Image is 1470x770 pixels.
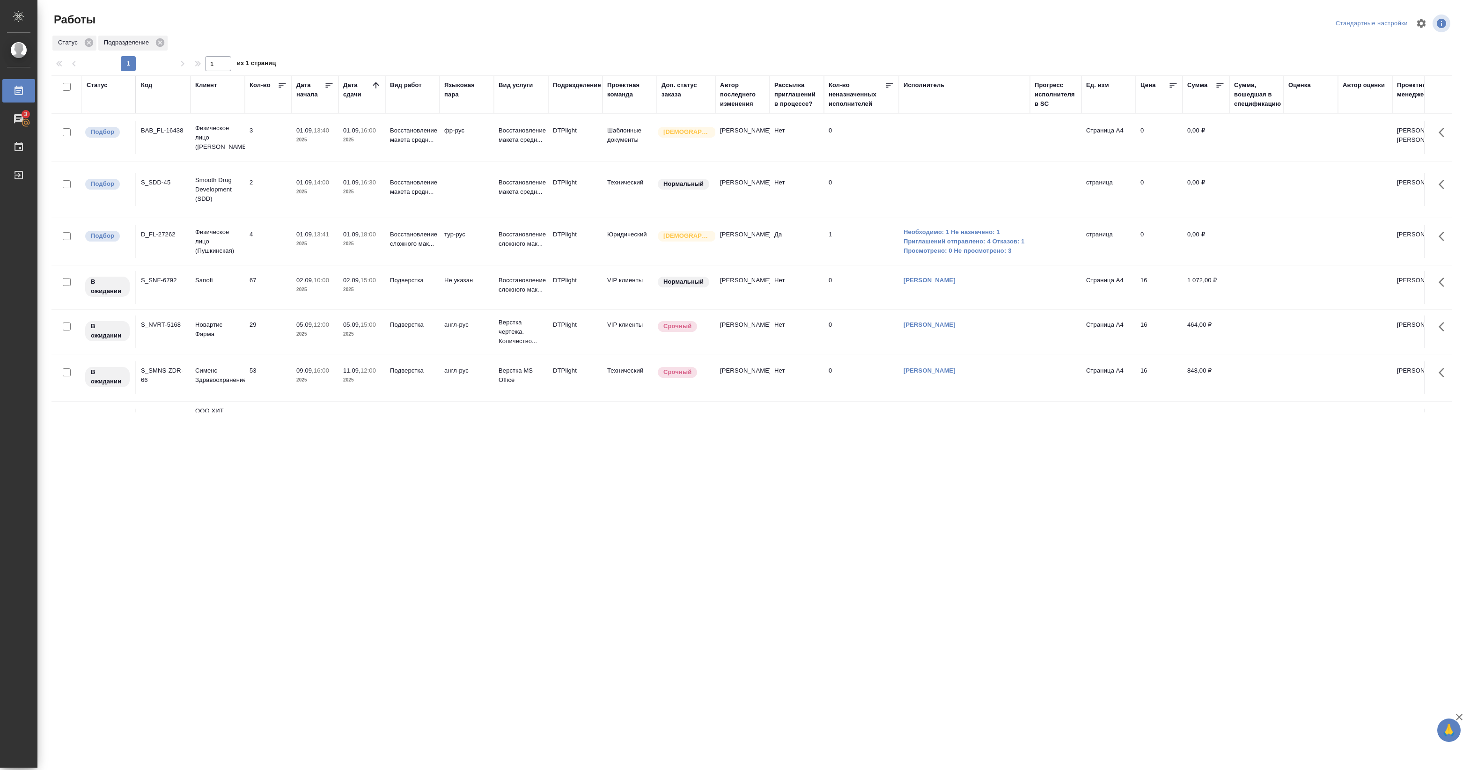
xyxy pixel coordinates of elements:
[603,271,657,304] td: VIP клиенты
[245,271,292,304] td: 67
[548,173,603,206] td: DTPlight
[1392,173,1447,206] td: [PERSON_NAME]
[343,367,360,374] p: 11.09,
[91,231,114,241] p: Подбор
[720,81,765,109] div: Автор последнего изменения
[499,81,533,90] div: Вид услуги
[1392,409,1447,441] td: [PERSON_NAME]
[296,330,334,339] p: 2025
[141,81,152,90] div: Код
[18,110,33,119] span: 3
[1136,173,1183,206] td: 0
[2,107,35,131] a: 3
[603,225,657,258] td: Юридический
[774,81,819,109] div: Рассылка приглашений в процессе?
[141,178,186,187] div: S_SDD-45
[904,321,955,328] a: [PERSON_NAME]
[91,127,114,137] p: Подбор
[360,127,376,134] p: 16:00
[141,230,186,239] div: D_FL-27262
[314,321,329,328] p: 12:00
[360,277,376,284] p: 15:00
[296,179,314,186] p: 01.09,
[663,322,691,331] p: Срочный
[195,176,240,204] p: Smooth Drug Development (SDD)
[1397,126,1442,145] p: [PERSON_NAME], [PERSON_NAME]
[1288,81,1311,90] div: Оценка
[314,277,329,284] p: 10:00
[84,320,131,342] div: Исполнитель назначен, приступать к работе пока рано
[499,230,544,249] p: Восстановление сложного мак...
[296,285,334,294] p: 2025
[343,179,360,186] p: 01.09,
[770,121,824,154] td: Нет
[1183,271,1229,304] td: 1 072,00 ₽
[1437,719,1461,742] button: 🙏
[1183,409,1229,441] td: 5 568,00 ₽
[343,321,360,328] p: 05.09,
[715,361,770,394] td: [PERSON_NAME]
[715,225,770,258] td: [PERSON_NAME]
[390,366,435,375] p: Подверстка
[1392,271,1447,304] td: [PERSON_NAME]
[195,406,240,444] p: ООО ХИТ МОТОРЗ РУС (ИНН 9723160500)
[84,126,131,139] div: Можно подбирать исполнителей
[296,321,314,328] p: 05.09,
[314,231,329,238] p: 13:41
[1136,409,1183,441] td: 16
[343,375,381,385] p: 2025
[661,81,711,99] div: Доп. статус заказа
[390,126,435,145] p: Восстановление макета средн...
[1433,173,1455,196] button: Здесь прячутся важные кнопки
[1433,409,1455,431] button: Здесь прячутся важные кнопки
[1136,271,1183,304] td: 16
[141,126,186,135] div: BAB_FL-16438
[58,38,81,47] p: Статус
[829,81,885,109] div: Кол-во неназначенных исполнителей
[87,81,108,90] div: Статус
[1392,225,1447,258] td: [PERSON_NAME]
[548,121,603,154] td: DTPlight
[51,12,96,27] span: Работы
[1392,361,1447,394] td: [PERSON_NAME]
[1433,361,1455,384] button: Здесь прячутся важные кнопки
[715,173,770,206] td: [PERSON_NAME]
[1136,361,1183,394] td: 16
[343,187,381,197] p: 2025
[603,409,657,441] td: Технический
[296,375,334,385] p: 2025
[360,367,376,374] p: 12:00
[195,81,217,90] div: Клиент
[499,276,544,294] p: Восстановление сложного мак...
[1140,81,1156,90] div: Цена
[343,81,371,99] div: Дата сдачи
[440,361,494,394] td: англ-рус
[440,315,494,348] td: англ-рус
[314,127,329,134] p: 13:40
[141,366,186,385] div: S_SMNS-ZDR-66
[499,318,544,346] p: Верстка чертежа. Количество...
[245,225,292,258] td: 4
[360,321,376,328] p: 15:00
[91,367,124,386] p: В ожидании
[770,225,824,258] td: Да
[141,320,186,330] div: S_NVRT-5168
[1183,225,1229,258] td: 0,00 ₽
[440,409,494,441] td: рус-исп
[237,58,276,71] span: из 1 страниц
[715,271,770,304] td: [PERSON_NAME]
[603,121,657,154] td: Шаблонные документы
[195,320,240,339] p: Новартис Фарма
[195,124,240,152] p: Физическое лицо ([PERSON_NAME])
[1136,315,1183,348] td: 16
[904,81,945,90] div: Исполнитель
[770,173,824,206] td: Нет
[390,320,435,330] p: Подверстка
[548,361,603,394] td: DTPlight
[824,409,899,441] td: 0
[91,322,124,340] p: В ожидании
[444,81,489,99] div: Языковая пара
[1081,271,1136,304] td: Страница А4
[663,367,691,377] p: Срочный
[770,271,824,304] td: Нет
